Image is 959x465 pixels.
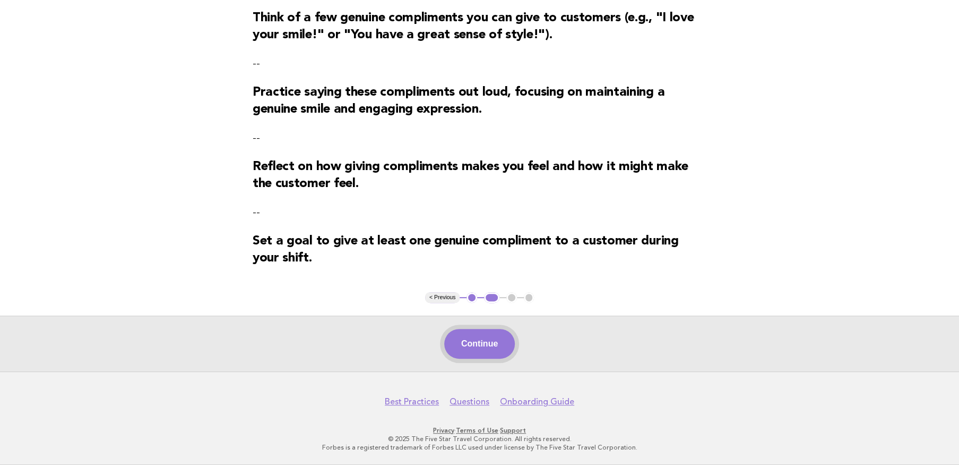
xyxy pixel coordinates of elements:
[425,292,460,303] button: < Previous
[433,427,454,434] a: Privacy
[500,396,574,407] a: Onboarding Guide
[253,131,707,146] p: --
[155,426,805,435] p: · ·
[385,396,439,407] a: Best Practices
[155,443,805,452] p: Forbes is a registered trademark of Forbes LLC used under license by The Five Star Travel Corpora...
[253,86,664,116] strong: Practice saying these compliments out loud, focusing on maintaining a genuine smile and engaging ...
[484,292,499,303] button: 2
[456,427,498,434] a: Terms of Use
[253,56,707,71] p: --
[253,12,694,41] strong: Think of a few genuine compliments you can give to customers (e.g., "I love your smile!" or "You ...
[500,427,526,434] a: Support
[155,435,805,443] p: © 2025 The Five Star Travel Corporation. All rights reserved.
[450,396,489,407] a: Questions
[444,329,515,359] button: Continue
[253,160,688,190] strong: Reflect on how giving compliments makes you feel and how it might make the customer feel.
[253,205,707,220] p: --
[253,235,679,265] strong: Set a goal to give at least one genuine compliment to a customer during your shift.
[466,292,477,303] button: 1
